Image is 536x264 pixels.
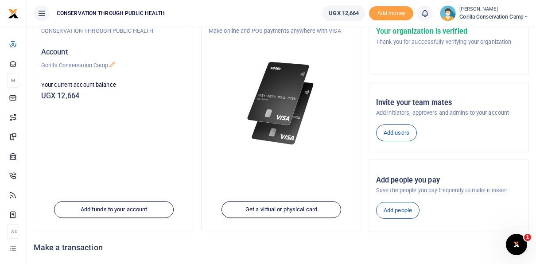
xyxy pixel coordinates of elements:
li: M [7,73,19,88]
h5: Your organization is verified [376,27,511,36]
a: profile-user [PERSON_NAME] Gorilla Conservation Camp [440,5,529,21]
iframe: Intercom live chat [506,234,527,255]
span: Gorilla Conservation Camp [459,13,529,21]
h5: Add people you pay [376,176,521,185]
h4: Make a transaction [34,243,529,252]
img: xente-_physical_cards.png [245,57,318,150]
a: Add users [376,124,417,141]
a: Get a virtual or physical card [221,202,341,218]
h5: UGX 12,664 [41,92,186,101]
span: UGX 12,664 [329,9,359,18]
a: Add people [376,202,419,219]
p: Thank you for successfully verifying your organization [376,38,511,47]
li: Ac [7,224,19,239]
a: Add funds to your account [54,202,174,218]
a: logo-small logo-large logo-large [8,10,19,16]
a: Add money [369,9,413,16]
p: Your current account balance [41,81,186,89]
li: Wallet ballance [318,5,369,21]
li: Toup your wallet [369,6,413,21]
img: logo-small [8,8,19,19]
p: Save the people you pay frequently to make it easier [376,186,521,195]
small: [PERSON_NAME] [459,6,529,13]
p: Gorilla Conservation Camp [41,61,186,70]
p: Add initiators, approvers and admins to your account [376,109,521,117]
h5: Invite your team mates [376,98,521,107]
p: CONSERVATION THROUGH PUBLIC HEALTH [41,27,186,35]
span: CONSERVATION THROUGH PUBLIC HEALTH [53,9,168,17]
span: 1 [524,234,531,241]
a: UGX 12,664 [322,5,365,21]
img: profile-user [440,5,456,21]
h5: Account [41,48,186,57]
p: Make online and POS payments anywhere with VISA [209,27,354,35]
span: Add money [369,6,413,21]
